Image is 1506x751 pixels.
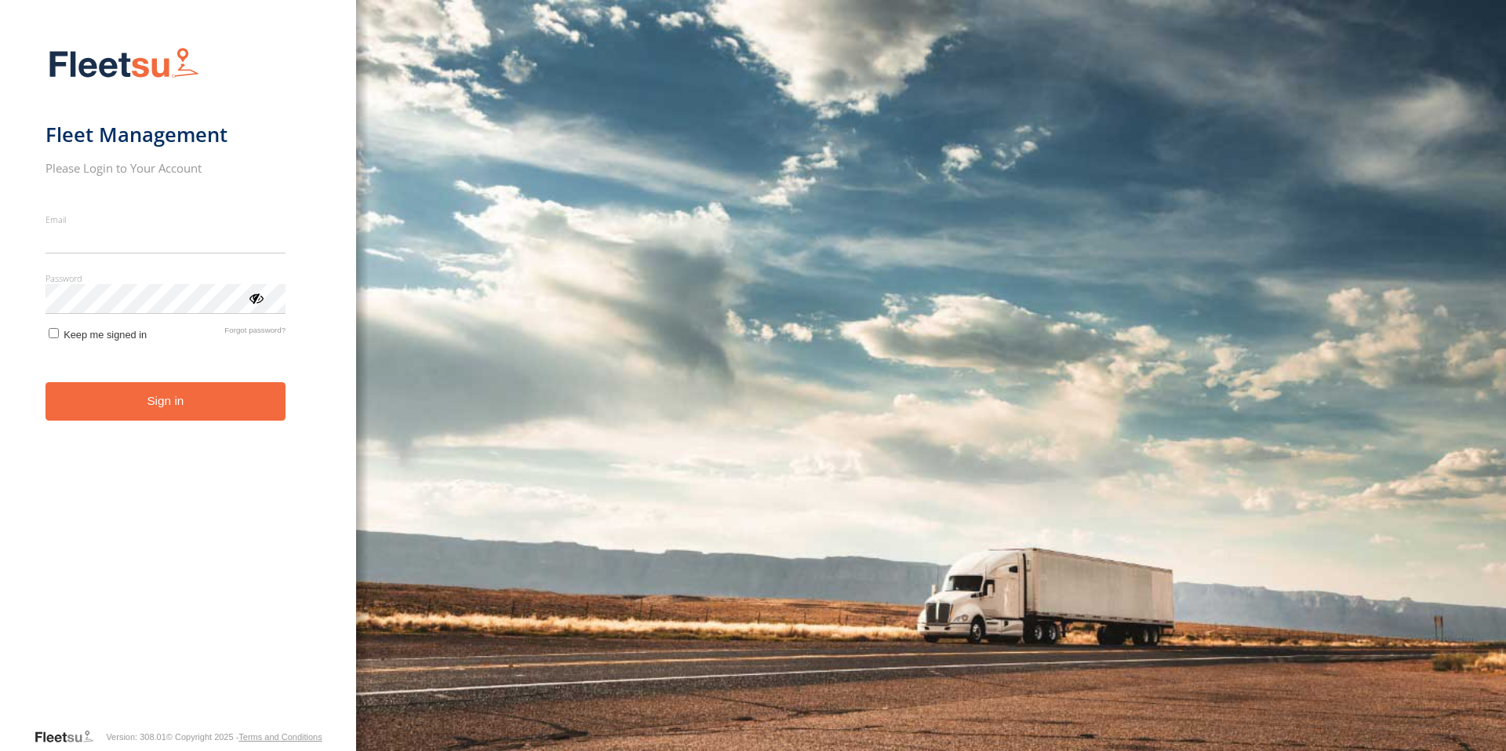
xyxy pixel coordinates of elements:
[45,213,286,225] label: Email
[166,732,322,742] div: © Copyright 2025 -
[64,329,147,341] span: Keep me signed in
[45,382,286,421] button: Sign in
[238,732,322,742] a: Terms and Conditions
[45,38,311,727] form: main
[45,160,286,176] h2: Please Login to Your Account
[45,44,202,84] img: Fleetsu
[224,326,286,341] a: Forgot password?
[248,290,264,305] div: ViewPassword
[34,729,106,745] a: Visit our Website
[45,272,286,284] label: Password
[106,732,166,742] div: Version: 308.01
[45,122,286,148] h1: Fleet Management
[49,328,59,338] input: Keep me signed in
